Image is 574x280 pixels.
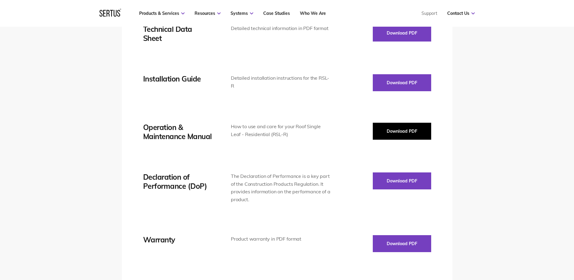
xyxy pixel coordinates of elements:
[373,123,431,140] button: Download PDF
[421,11,437,16] a: Support
[373,74,431,91] button: Download PDF
[231,11,253,16] a: Systems
[373,172,431,189] button: Download PDF
[195,11,221,16] a: Resources
[263,11,290,16] a: Case Studies
[231,123,331,138] div: How to use and care for your Roof Single Leaf - Residential (RSL-R)
[143,235,213,244] div: Warranty
[373,25,431,42] button: Download PDF
[143,25,213,43] div: Technical Data Sheet
[139,11,185,16] a: Products & Services
[143,123,213,141] div: Operation & Maintenance Manual
[143,74,213,83] div: Installation Guide
[300,11,326,16] a: Who We Are
[447,11,475,16] a: Contact Us
[231,235,331,243] div: Product warranty in PDF format
[231,172,331,203] div: The Declaration of Performance is a key part of the Construction Products Regulation. It provides...
[373,235,431,252] button: Download PDF
[143,172,213,191] div: Declaration of Performance (DoP)
[231,25,331,32] div: Detailed technical information in PDF format
[231,74,331,90] div: Detailed installation instructions for the RSL-R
